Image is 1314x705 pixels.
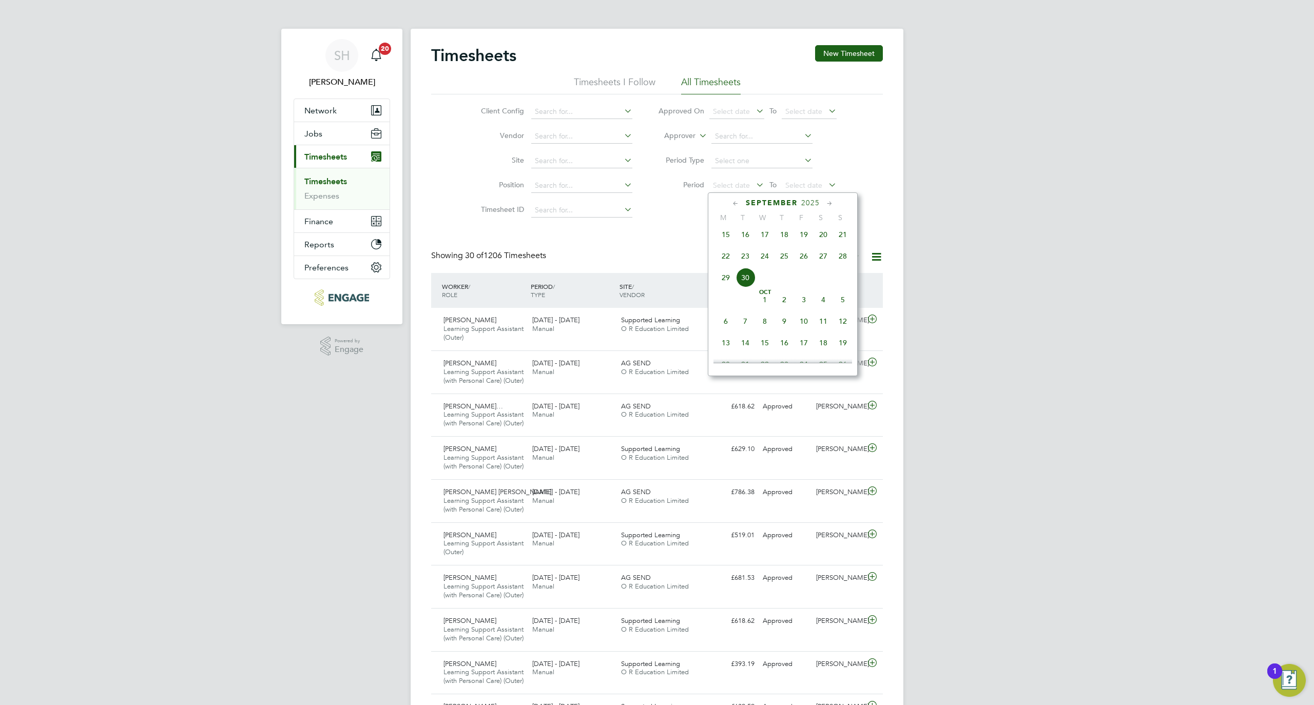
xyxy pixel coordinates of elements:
[711,129,813,144] input: Search for...
[532,453,554,462] span: Manual
[443,616,496,625] span: [PERSON_NAME]
[775,311,794,331] span: 9
[443,625,524,642] span: Learning Support Assistant (with Personal Care) (Outer)
[775,290,794,309] span: 2
[443,668,524,685] span: Learning Support Assistant (with Personal Care) (Outer)
[621,453,689,462] span: O R Education Limited
[443,410,524,427] span: Learning Support Assistant (with Personal Care) (Outer)
[443,359,496,367] span: [PERSON_NAME]
[812,613,865,630] div: [PERSON_NAME]
[794,290,814,309] span: 3
[621,582,689,591] span: O R Education Limited
[716,246,736,266] span: 22
[621,616,680,625] span: Supported Learning
[766,178,780,191] span: To
[794,246,814,266] span: 26
[294,233,390,256] button: Reports
[443,573,496,582] span: [PERSON_NAME]
[304,191,339,201] a: Expenses
[532,531,579,539] span: [DATE] - [DATE]
[1273,664,1306,697] button: Open Resource Center, 1 new notification
[442,290,457,299] span: ROLE
[833,355,853,374] span: 26
[716,355,736,374] span: 20
[755,290,775,295] span: Oct
[532,316,579,324] span: [DATE] - [DATE]
[304,152,347,162] span: Timesheets
[443,539,524,556] span: Learning Support Assistant (Outer)
[814,290,833,309] span: 4
[621,668,689,676] span: O R Education Limited
[814,225,833,244] span: 20
[716,225,736,244] span: 15
[478,131,524,140] label: Vendor
[632,282,634,290] span: /
[746,199,798,207] span: September
[766,104,780,117] span: To
[736,311,755,331] span: 7
[833,311,853,331] span: 12
[733,213,752,222] span: T
[443,367,524,385] span: Learning Support Assistant (with Personal Care) (Outer)
[304,177,347,186] a: Timesheets
[621,659,680,668] span: Supported Learning
[815,45,883,62] button: New Timesheet
[532,582,554,591] span: Manual
[294,145,390,168] button: Timesheets
[705,441,759,458] div: £629.10
[794,252,860,262] label: Approved
[794,333,814,352] span: 17
[705,527,759,544] div: £519.01
[705,613,759,630] div: £618.62
[736,225,755,244] span: 16
[621,625,689,634] span: O R Education Limited
[621,573,651,582] span: AG SEND
[294,122,390,145] button: Jobs
[713,107,750,116] span: Select date
[574,76,655,94] li: Timesheets I Follow
[621,444,680,453] span: Supported Learning
[443,324,524,342] span: Learning Support Assistant (Outer)
[320,337,364,356] a: Powered byEngage
[294,289,390,306] a: Go to home page
[553,282,555,290] span: /
[617,277,706,304] div: SITE
[681,76,741,94] li: All Timesheets
[532,573,579,582] span: [DATE] - [DATE]
[716,333,736,352] span: 13
[443,531,496,539] span: [PERSON_NAME]
[705,355,759,372] div: £723.47
[621,316,680,324] span: Supported Learning
[532,487,579,496] span: [DATE] - [DATE]
[785,107,822,116] span: Select date
[532,324,554,333] span: Manual
[531,154,632,168] input: Search for...
[755,246,775,266] span: 24
[621,324,689,333] span: O R Education Limited
[532,659,579,668] span: [DATE] - [DATE]
[294,76,390,88] span: Stacey Huntley
[379,43,391,55] span: 20
[532,625,554,634] span: Manual
[439,277,528,304] div: WORKER
[294,210,390,232] button: Finance
[532,496,554,505] span: Manual
[465,250,546,261] span: 1206 Timesheets
[713,213,733,222] span: M
[532,444,579,453] span: [DATE] - [DATE]
[532,410,554,419] span: Manual
[294,256,390,279] button: Preferences
[532,402,579,410] span: [DATE] - [DATE]
[775,333,794,352] span: 16
[814,355,833,374] span: 25
[621,367,689,376] span: O R Education Limited
[531,105,632,119] input: Search for...
[716,311,736,331] span: 6
[478,155,524,165] label: Site
[621,531,680,539] span: Supported Learning
[335,337,363,345] span: Powered by
[794,311,814,331] span: 10
[716,268,736,287] span: 29
[814,311,833,331] span: 11
[478,205,524,214] label: Timesheet ID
